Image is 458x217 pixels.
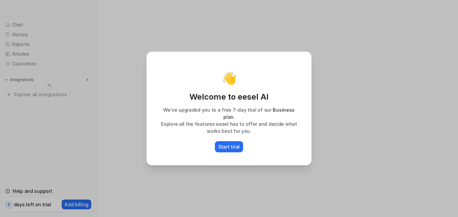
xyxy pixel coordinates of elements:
p: Start trial [218,143,240,150]
p: Welcome to eesel AI [154,92,304,102]
button: Start trial [215,141,243,152]
p: 👋 [222,71,237,85]
p: We’ve upgraded you to a free 7-day trial of our [154,106,304,120]
p: Explore all the features eesel has to offer and decide what works best for you. [154,120,304,134]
